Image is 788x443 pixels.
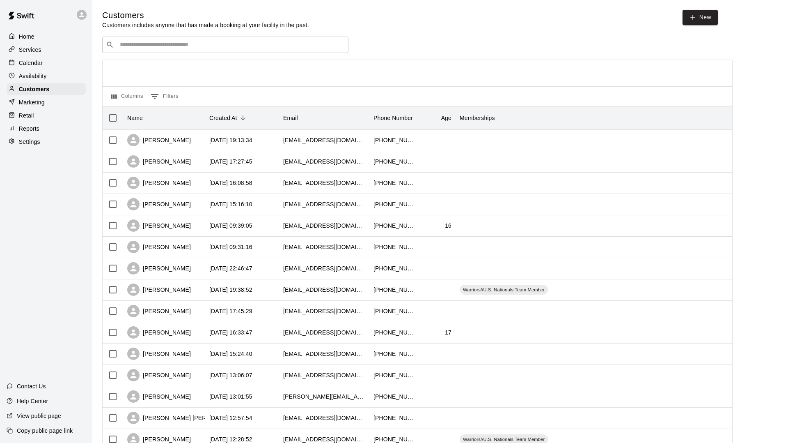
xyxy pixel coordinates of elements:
div: 2025-08-19 15:24:40 [209,350,252,358]
div: [PERSON_NAME] [PERSON_NAME] [127,412,241,424]
div: +15736192054 [373,136,415,144]
p: Reports [19,125,39,133]
div: [PERSON_NAME] [127,284,191,296]
div: 2025-08-19 16:33:47 [209,328,252,337]
div: 2025-08-20 16:08:58 [209,179,252,187]
p: Contact Us [17,382,46,390]
div: 2025-08-19 12:57:54 [209,414,252,422]
div: [PERSON_NAME] [127,241,191,253]
div: 2025-08-19 17:45:29 [209,307,252,315]
a: Calendar [7,57,86,69]
div: Name [127,106,143,129]
div: tonywatring@gmail.com [283,307,365,315]
a: Retail [7,109,86,122]
div: +16602291411 [373,286,415,294]
div: 17 [445,328,451,337]
p: Help Center [17,397,48,405]
div: +15738085667 [373,179,415,187]
button: Sort [237,112,249,124]
div: [PERSON_NAME] [127,326,191,339]
a: Availability [7,70,86,82]
a: Services [7,44,86,56]
div: 2025-08-20 17:27:45 [209,157,252,166]
div: dktalken@gmail.com [283,136,365,144]
p: Customers includes anyone that has made a booking at your facility in the past. [102,21,309,29]
div: +15735294070 [373,221,415,230]
div: mawsona@umsystem.edu [283,286,365,294]
a: Settings [7,136,86,148]
div: [PERSON_NAME] [127,305,191,317]
div: 16 [445,221,451,230]
div: Memberships [456,106,579,129]
div: Memberships [460,106,495,129]
div: btberry1@cougars.ccis.edu [283,371,365,379]
span: Warriors//U.S. Nationals Team Member [460,436,548,443]
div: sommer_22@hotmail.com [283,200,365,208]
div: [PERSON_NAME] [127,177,191,189]
div: sb3011105@gmail.com [283,221,365,230]
div: +18162840139 [373,200,415,208]
div: +15734895627 [373,264,415,272]
div: [PERSON_NAME] [127,262,191,275]
div: +15738082502 [373,392,415,401]
p: Calendar [19,59,43,67]
p: Availability [19,72,47,80]
a: Customers [7,83,86,95]
div: Search customers by name or email [102,37,348,53]
div: [PERSON_NAME] [127,134,191,146]
div: Age [419,106,456,129]
div: Age [441,106,451,129]
div: schultzeddie91@gmail.com [283,157,365,166]
div: Warriors//U.S. Nationals Team Member [460,285,548,295]
div: +15738087476 [373,350,415,358]
div: 2025-08-19 13:06:07 [209,371,252,379]
p: View public page [17,412,61,420]
div: [PERSON_NAME] [127,155,191,168]
div: 2025-08-19 13:01:55 [209,392,252,401]
div: +16609515591 [373,328,415,337]
div: rmbranson047@gmail.com [283,350,365,358]
h5: Customers [102,10,309,21]
div: asherschulze@icloud.com [283,328,365,337]
p: Customers [19,85,49,93]
div: [PERSON_NAME] [127,369,191,381]
div: Name [123,106,205,129]
p: Marketing [19,98,45,106]
button: Show filters [149,90,181,103]
p: Retail [19,111,34,120]
a: Home [7,30,86,43]
div: 2025-08-19 19:38:52 [209,286,252,294]
div: tyler.fiedler@rocketmail.com [283,392,365,401]
div: [PERSON_NAME] [127,390,191,403]
a: New [683,10,718,25]
div: glencampbell89@gmail.com [283,414,365,422]
div: +15736824659 [373,157,415,166]
div: malloryandseth@yahoo.com [283,179,365,187]
p: Copy public page link [17,427,73,435]
button: Select columns [109,90,145,103]
div: Created At [209,106,237,129]
p: Home [19,32,34,41]
div: 2025-08-20 09:31:16 [209,243,252,251]
div: [PERSON_NAME] [127,198,191,210]
div: 2025-08-20 09:39:05 [209,221,252,230]
div: Email [283,106,298,129]
a: Marketing [7,96,86,108]
div: aprilbeth1@gmail.com [283,243,365,251]
a: Reports [7,122,86,135]
p: Services [19,46,41,54]
div: mattpadberg75@gmail.com [283,264,365,272]
p: Settings [19,138,40,146]
div: Created At [205,106,279,129]
div: Phone Number [373,106,413,129]
div: 2025-08-20 15:16:10 [209,200,252,208]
